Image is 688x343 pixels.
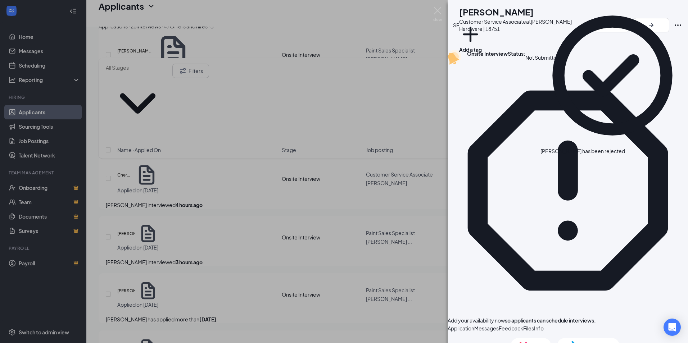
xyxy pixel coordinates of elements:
span: Feedback [499,325,523,331]
span: Not Submitted [525,54,560,61]
span: Info [534,325,544,331]
div: Customer Service Associate at [PERSON_NAME] Hardware | 18751 [459,18,593,32]
span: Messages [474,325,499,331]
span: Files [523,325,534,331]
svg: Plus [459,23,482,46]
button: PlusAdd a tag [459,23,482,54]
b: Onsite Interview [467,50,508,57]
svg: Error [448,70,688,311]
h1: [PERSON_NAME] [459,6,534,18]
div: Status : [508,50,525,65]
span: Application [448,325,474,331]
div: SB [453,21,460,29]
div: Open Intercom Messenger [664,319,681,336]
svg: CheckmarkCircle [540,4,684,147]
span: so applicants can schedule interviews. [448,317,596,324]
button: Add your availability now [448,316,505,324]
div: [PERSON_NAME] has been rejected. [540,147,626,155]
